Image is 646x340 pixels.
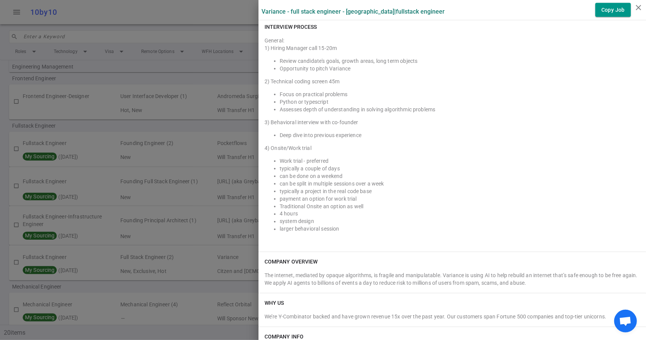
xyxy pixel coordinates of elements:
h6: COMPANY OVERVIEW [265,258,318,266]
li: larger behavioral session [280,225,640,233]
li: 4 hours [280,210,640,218]
li: Assesses depth of understanding in solving algorithmic problems [280,106,640,113]
li: Opportunity to pitch Variance [280,65,640,72]
i: close [634,3,643,12]
li: system design [280,218,640,225]
div: 1) Hiring Manager call 15-20m [265,44,640,52]
li: Work trial - preferred [280,157,640,165]
h6: INTERVIEW PROCESS [265,23,317,31]
div: 3) Behavioral interview with co-founder [265,119,640,126]
li: Review candidate's goals, growth areas, long term objects [280,57,640,65]
li: payment an option for work trial [280,195,640,203]
li: can be done on a weekend [280,172,640,180]
div: 2) Technical coding screen 45m [265,78,640,85]
label: Variance - Full Stack Engineer - [GEOGRAPHIC_DATA] | Fullstack Engineer [262,8,445,15]
li: typically a project in the real code base [280,187,640,195]
li: Focus on practical problems [280,90,640,98]
div: Open chat [614,310,637,332]
h6: WHY US [265,299,284,307]
li: Deep dive into previous experience [280,131,640,139]
div: The internet, mediated by opaque algorithms, is fragile and manipulatable. Variance is using AI t... [265,272,640,287]
li: typically a couple of days [280,165,640,172]
li: can be split in multiple sessions over a week [280,180,640,187]
li: Traditional Onsite an option as well [280,203,640,210]
div: We’re Y-Combinator backed and have grown revenue 15x over the past year. Our customers span Fortu... [265,313,640,321]
div: General: [265,34,640,246]
li: Python or typescript [280,98,640,106]
div: 4) Onsite/Work trial [265,144,640,152]
button: Copy Job [595,3,631,17]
